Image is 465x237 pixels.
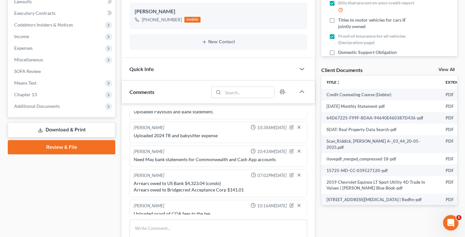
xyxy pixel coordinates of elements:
td: [DATE] Monthly Statement-pdf [321,100,440,112]
span: 10:38AM[DATE] [257,125,287,131]
td: Credit Counseling Course (Debtor) [321,89,440,100]
input: Search... [223,87,274,98]
span: Codebtors Insiders & Notices [14,22,73,27]
a: Executory Contracts [9,7,115,19]
span: Means Test [14,80,36,86]
div: Need May bank statements for Commonwealth and Cash App accounts [134,156,303,163]
a: SOFA Review [9,66,115,77]
span: Domestic Support Obligation Certificate if Child Support or Alimony is paid [338,49,418,68]
td: ilovepdf_merged_compressed-18-pdf [321,153,440,165]
td: 64D67225-F99F-8DAA-94640E460387D436-pdf [321,112,440,124]
td: [STREET_ADDRESS][MEDICAL_DATA] | Redfin-pdf [321,194,440,205]
a: Review & File [8,140,115,154]
span: Income [14,34,29,39]
span: Chapter 13 [14,92,37,97]
div: [PERSON_NAME] [134,125,164,131]
a: View All [439,67,455,72]
td: Scan_Riddick, [PERSON_NAME] A-_03_44_20-05-2025.pdf [321,135,440,153]
span: Quick Info [129,66,154,72]
a: Titleunfold_more [326,80,340,85]
span: Titles to motor vehicles for cars IF jointly owned [338,17,418,30]
div: Uploaded Paystubs and Bank statement, [134,108,303,115]
span: Miscellaneous [14,57,43,62]
span: 10:43AM[DATE] [257,149,287,155]
span: Comments [129,89,154,95]
span: Executory Contracts [14,10,56,16]
td: SDAT: Real Property Data Search-pdf [321,124,440,135]
span: SOFA Review [14,68,41,74]
div: [PHONE_NUMBER] [142,16,182,23]
div: Arrears owed to US Bank $4,323.04 (condo) Arrears owed to Bridgecrest Acceptance Corp $141.01 [134,180,303,193]
button: New Contact [135,39,302,45]
iframe: Intercom live chat [443,215,459,231]
div: [PERSON_NAME] [134,203,164,209]
div: mobile [184,17,201,23]
td: 15725-MD-CC-039527120-pdf [321,165,440,176]
td: 2019 Chevrolet Equinox LT Sport Utility 4D Trade In Values | [PERSON_NAME] Blue Book-pdf [321,176,440,194]
span: 07:02PM[DATE] [257,172,287,179]
div: [PERSON_NAME] [134,172,164,179]
span: 1 [456,215,461,220]
i: unfold_more [336,81,340,85]
div: Uploaded proof of COA fees to the tee [134,211,303,217]
a: Download & Print [8,122,115,138]
span: Additional Documents [14,103,60,109]
span: 10:16AM[DATE] [257,203,287,209]
div: Uploaded 2024 TR and babysitter expense [134,132,303,139]
div: [PERSON_NAME] [135,8,302,15]
span: Proof of Insurance for all vehicles (Declaration page) [338,33,418,46]
div: Client Documents [321,67,363,73]
div: [PERSON_NAME] [134,149,164,155]
span: Expenses [14,45,33,51]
